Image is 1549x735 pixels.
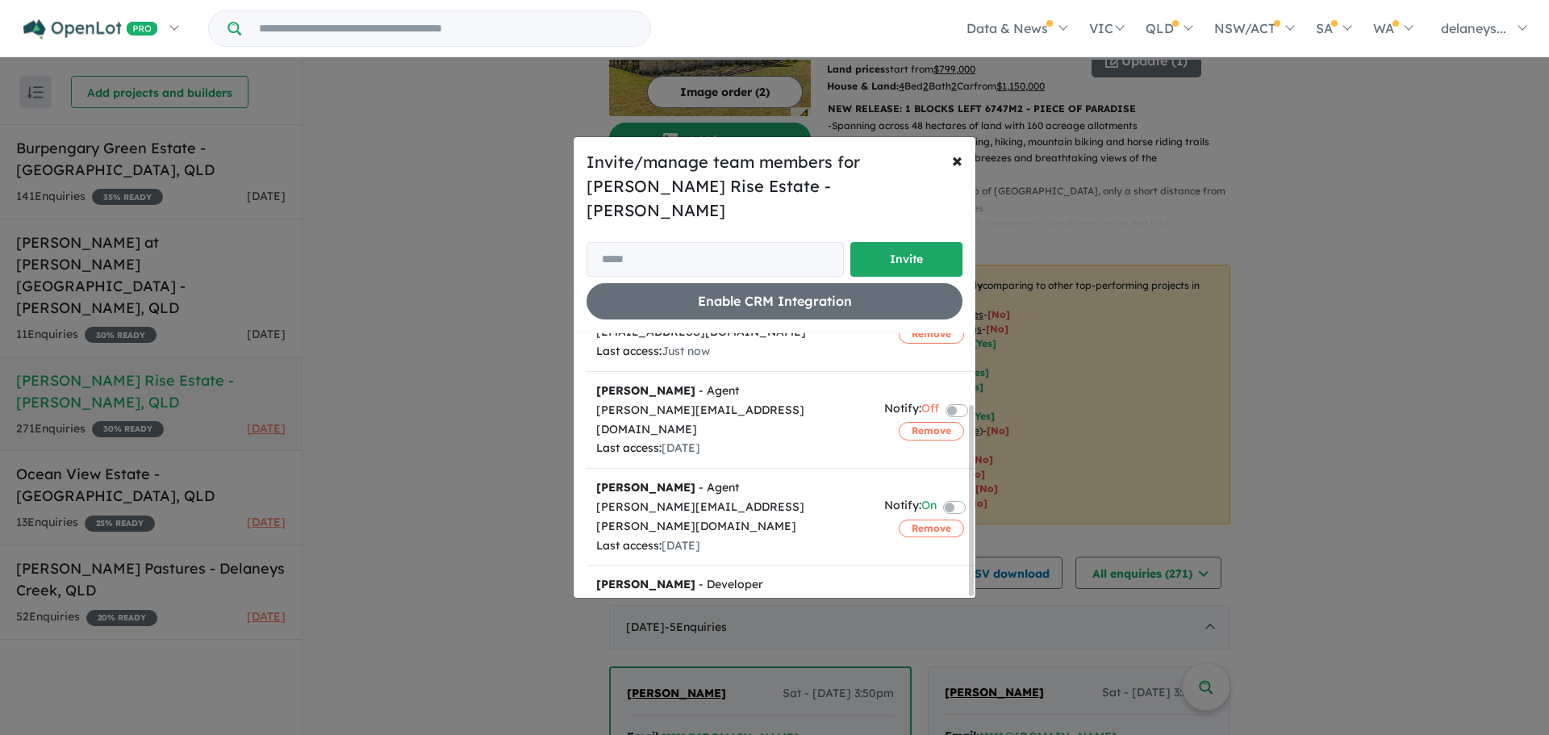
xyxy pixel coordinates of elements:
div: [EMAIL_ADDRESS][DOMAIN_NAME] [596,323,865,342]
strong: [PERSON_NAME] [596,577,695,591]
button: Remove [899,325,964,343]
div: Notify: [884,399,939,421]
div: Notify: [884,496,937,518]
div: [EMAIL_ADDRESS][PERSON_NAME][DOMAIN_NAME] [596,595,865,633]
div: Last access: [596,537,865,556]
button: Remove [899,422,964,440]
span: [DATE] [662,441,700,455]
div: Last access: [596,342,865,361]
strong: [PERSON_NAME] [596,383,695,398]
span: On [921,496,937,518]
span: Just now [662,344,710,358]
div: - Developer [596,575,865,595]
span: [DATE] [662,538,700,553]
button: Invite [850,242,962,277]
span: delaneys... [1441,20,1506,36]
button: Remove [899,520,964,537]
span: Off [921,399,939,421]
button: Enable CRM Integration [587,283,962,319]
input: Try estate name, suburb, builder or developer [244,11,647,46]
span: Off [921,594,939,616]
span: × [952,148,962,172]
div: [PERSON_NAME][EMAIL_ADDRESS][PERSON_NAME][DOMAIN_NAME] [596,498,865,537]
img: Openlot PRO Logo White [23,19,158,40]
strong: [PERSON_NAME] [596,480,695,495]
div: - Agent [596,382,865,401]
div: - Agent [596,478,865,498]
div: Notify: [884,594,939,616]
div: [PERSON_NAME][EMAIL_ADDRESS][DOMAIN_NAME] [596,401,865,440]
div: Last access: [596,439,865,458]
h5: Invite/manage team members for [PERSON_NAME] Rise Estate - [PERSON_NAME] [587,150,962,223]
